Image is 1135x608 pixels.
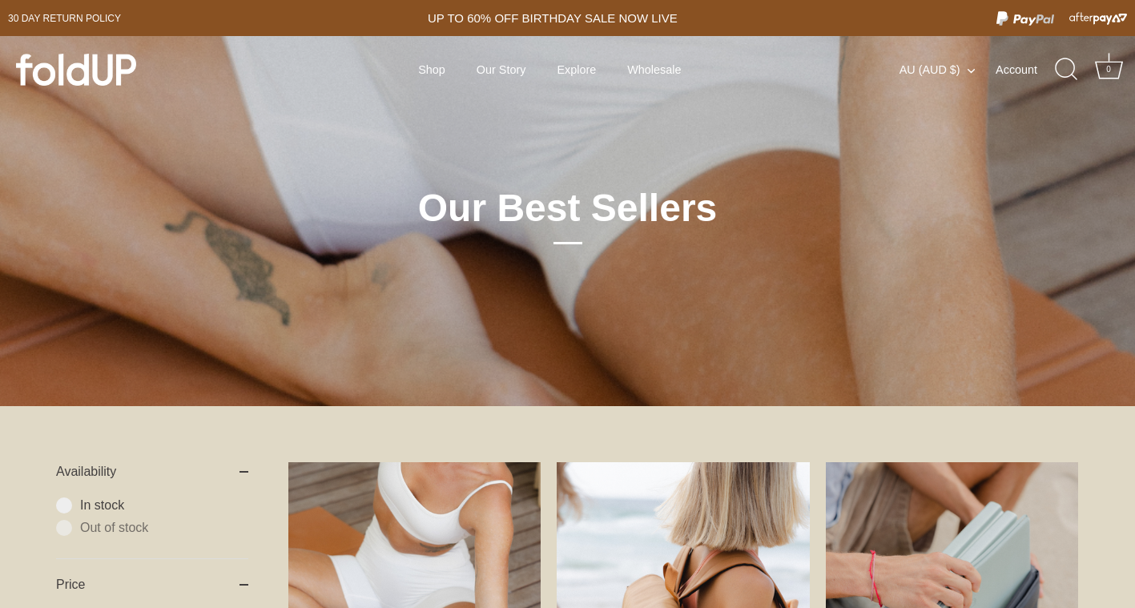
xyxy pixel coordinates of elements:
a: Account [996,60,1053,79]
span: In stock [80,497,248,513]
div: Primary navigation [379,54,721,85]
a: Search [1049,52,1085,87]
button: AU (AUD $) [900,62,992,77]
a: Shop [404,54,459,85]
a: Our Story [463,54,540,85]
a: Wholesale [614,54,695,85]
img: foldUP [16,54,136,86]
a: Cart [1091,52,1126,87]
a: 30 day Return policy [8,9,121,28]
a: Explore [543,54,610,85]
div: 0 [1101,62,1117,78]
h1: Our Best Sellers [284,184,852,244]
span: Out of stock [80,520,248,536]
a: foldUP [16,54,216,86]
summary: Availability [56,446,248,497]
